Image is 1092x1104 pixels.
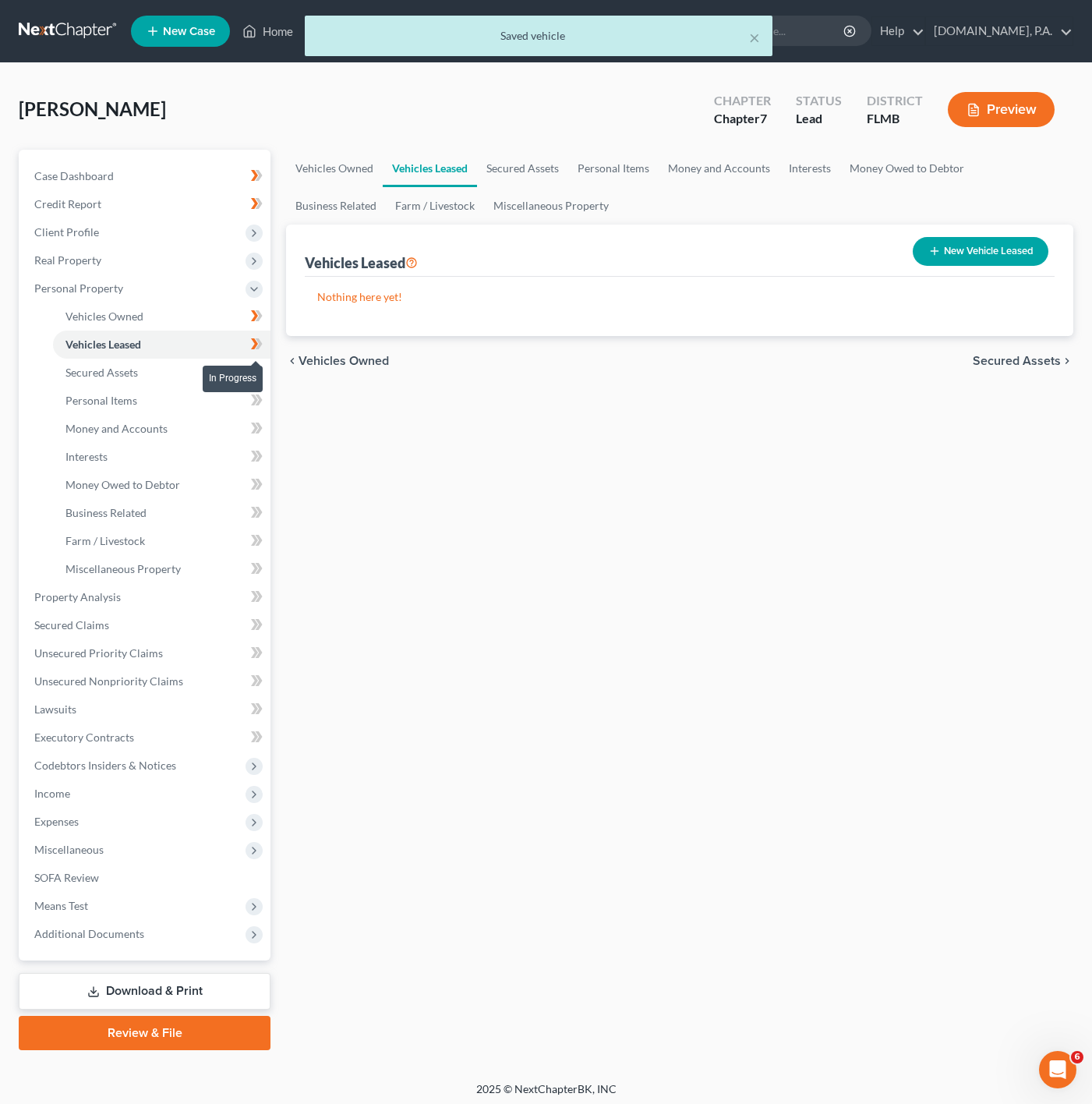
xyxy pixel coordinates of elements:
[22,162,270,190] a: Case Dashboard
[53,555,270,583] a: Miscellaneous Property
[65,506,147,519] span: Business Related
[973,355,1061,367] span: Secured Assets
[317,289,1042,305] p: Nothing here yet!
[568,150,659,187] a: Personal Items
[65,478,180,491] span: Money Owed to Debtor
[34,646,163,660] span: Unsecured Priority Claims
[34,169,114,182] span: Case Dashboard
[286,355,389,367] button: chevron_left Vehicles Owned
[65,338,141,351] span: Vehicles Leased
[1071,1051,1083,1063] span: 6
[34,899,88,912] span: Means Test
[22,695,270,724] a: Lawsuits
[714,110,771,128] div: Chapter
[53,359,270,387] a: Secured Assets
[34,927,144,940] span: Additional Documents
[383,150,477,187] a: Vehicles Leased
[22,864,270,892] a: SOFA Review
[714,92,771,110] div: Chapter
[1039,1051,1076,1088] iframe: Intercom live chat
[34,618,109,632] span: Secured Claims
[34,731,134,744] span: Executory Contracts
[948,92,1055,127] button: Preview
[203,366,263,391] div: In Progress
[34,843,104,856] span: Miscellaneous
[19,973,270,1010] a: Download & Print
[22,724,270,752] a: Executory Contracts
[867,92,923,110] div: District
[286,187,386,225] a: Business Related
[34,787,70,800] span: Income
[53,303,270,331] a: Vehicles Owned
[19,97,166,120] span: [PERSON_NAME]
[484,187,618,225] a: Miscellaneous Property
[867,110,923,128] div: FLMB
[53,415,270,443] a: Money and Accounts
[22,583,270,611] a: Property Analysis
[796,92,842,110] div: Status
[34,197,101,211] span: Credit Report
[22,667,270,695] a: Unsecured Nonpriority Claims
[796,110,842,128] div: Lead
[34,871,99,884] span: SOFA Review
[22,190,270,218] a: Credit Report
[53,331,270,359] a: Vehicles Leased
[34,281,123,295] span: Personal Property
[34,674,183,688] span: Unsecured Nonpriority Claims
[34,702,76,716] span: Lawsuits
[913,237,1048,266] button: New Vehicle Leased
[34,815,79,828] span: Expenses
[760,111,767,126] span: 7
[65,562,181,575] span: Miscellaneous Property
[65,366,138,379] span: Secured Assets
[973,355,1073,367] button: Secured Assets chevron_right
[53,471,270,499] a: Money Owed to Debtor
[53,527,270,555] a: Farm / Livestock
[840,150,974,187] a: Money Owed to Debtor
[53,499,270,527] a: Business Related
[53,443,270,471] a: Interests
[386,187,484,225] a: Farm / Livestock
[22,639,270,667] a: Unsecured Priority Claims
[779,150,840,187] a: Interests
[317,28,760,44] div: Saved vehicle
[1061,355,1073,367] i: chevron_right
[286,355,299,367] i: chevron_left
[22,611,270,639] a: Secured Claims
[299,355,389,367] span: Vehicles Owned
[65,534,145,547] span: Farm / Livestock
[53,387,270,415] a: Personal Items
[65,310,143,323] span: Vehicles Owned
[65,394,137,407] span: Personal Items
[34,253,101,267] span: Real Property
[34,225,99,239] span: Client Profile
[19,1016,270,1050] a: Review & File
[749,28,760,47] button: ×
[34,759,176,772] span: Codebtors Insiders & Notices
[477,150,568,187] a: Secured Assets
[34,590,121,603] span: Property Analysis
[65,450,108,463] span: Interests
[286,150,383,187] a: Vehicles Owned
[65,422,168,435] span: Money and Accounts
[305,253,418,272] div: Vehicles Leased
[659,150,779,187] a: Money and Accounts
